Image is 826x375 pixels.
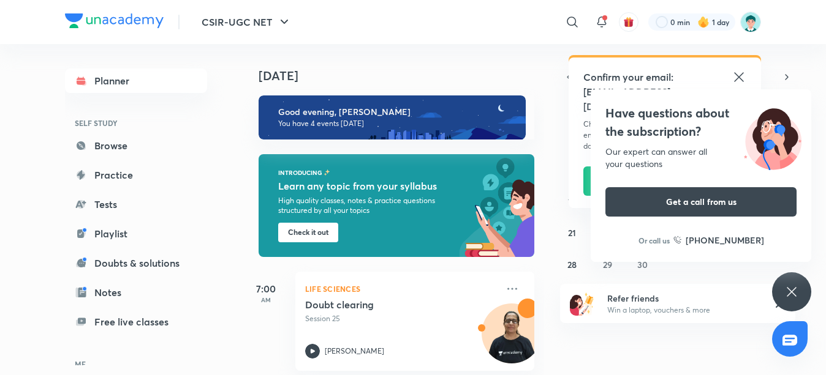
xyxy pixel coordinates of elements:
abbr: September 28, 2025 [567,259,577,270]
img: streak [697,16,710,28]
p: Session 25 [305,313,498,324]
a: Browse [65,133,207,158]
a: Tests [65,192,207,217]
button: Check it out [278,223,338,242]
button: September 7, 2025 [563,159,582,179]
p: INTRODUCING [278,169,322,176]
a: Doubts & solutions [65,251,207,275]
h5: 7:00 [241,281,290,296]
a: Company Logo [65,13,164,31]
a: Playlist [65,221,207,246]
img: avatar [623,17,634,28]
img: ttu_illustration_new.svg [734,104,811,170]
a: [PHONE_NUMBER] [673,234,764,247]
p: Or call us [638,235,670,246]
button: Continue [583,166,658,196]
p: You have 4 events [DATE] [278,119,515,128]
button: avatar [619,12,638,32]
h5: Confirm your email: [583,70,746,84]
p: Check your inbox for Unacademy’s confirmation email. A current email address helps ensure you don... [583,119,746,152]
img: feature [324,169,330,176]
h4: [DATE] [259,69,547,83]
h6: SELF STUDY [65,113,207,133]
h5: Doubt clearing [305,299,458,311]
button: September 30, 2025 [633,254,653,274]
p: AM [241,296,290,303]
abbr: September 14, 2025 [568,195,577,207]
a: Notes [65,280,207,305]
div: Our expert can answer all your questions [605,146,797,170]
button: Get a call from us [605,187,797,217]
h6: [PHONE_NUMBER] [686,234,764,247]
img: Company Logo [65,13,164,28]
abbr: September 21, 2025 [568,227,576,239]
img: referral [570,291,594,316]
p: Life Sciences [305,281,498,296]
h6: Refer friends [607,292,758,305]
h4: Have questions about the subscription? [605,104,797,141]
button: September 29, 2025 [597,254,617,274]
abbr: September 30, 2025 [637,259,648,270]
button: September 21, 2025 [563,223,582,242]
abbr: September 29, 2025 [603,259,612,270]
a: Planner [65,69,207,93]
h5: Learn any topic from your syllabus [278,179,439,193]
p: High quality classes, notes & practice questions structured by all your topics [278,196,436,215]
img: evening [259,95,526,139]
p: [PERSON_NAME] [325,346,384,357]
button: September 28, 2025 [563,254,582,274]
p: Win a laptop, vouchers & more [607,305,758,316]
button: CSIR-UGC NET [194,10,299,34]
h6: ME [65,354,207,374]
a: Practice [65,163,207,187]
h5: [EMAIL_ADDRESS][DOMAIN_NAME] [583,84,746,114]
img: TAHMINA IRSHAD [740,12,761,32]
button: September 14, 2025 [563,191,582,210]
img: Avatar [482,310,541,369]
h6: Good evening, [PERSON_NAME] [278,106,515,117]
a: Free live classes [65,310,207,334]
